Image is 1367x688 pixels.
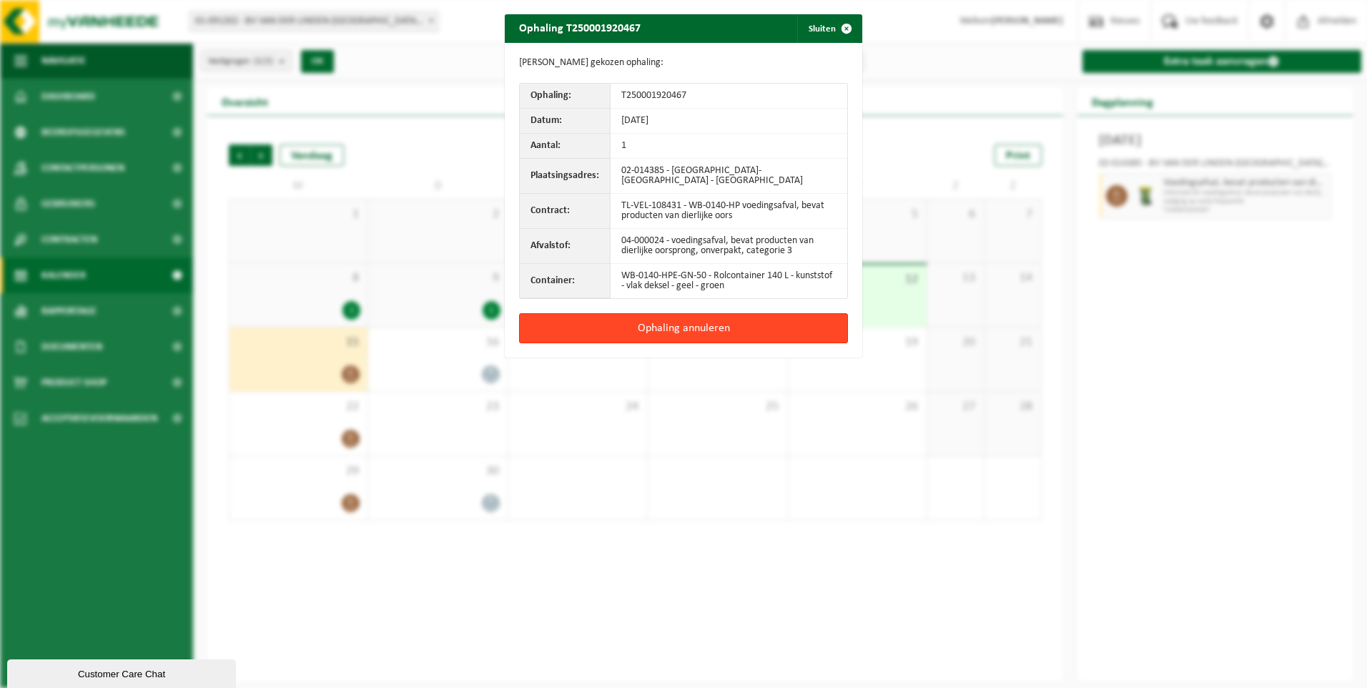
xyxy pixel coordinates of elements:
td: 04-000024 - voedingsafval, bevat producten van dierlijke oorsprong, onverpakt, categorie 3 [611,229,847,264]
td: 1 [611,134,847,159]
th: Contract: [520,194,611,229]
th: Ophaling: [520,84,611,109]
h2: Ophaling T250001920467 [505,14,655,41]
td: WB-0140-HPE-GN-50 - Rolcontainer 140 L - kunststof - vlak deksel - geel - groen [611,264,847,298]
td: [DATE] [611,109,847,134]
p: [PERSON_NAME] gekozen ophaling: [519,57,848,69]
td: 02-014385 - [GEOGRAPHIC_DATA]-[GEOGRAPHIC_DATA] - [GEOGRAPHIC_DATA] [611,159,847,194]
th: Container: [520,264,611,298]
th: Afvalstof: [520,229,611,264]
button: Sluiten [797,14,861,43]
td: T250001920467 [611,84,847,109]
iframe: chat widget [7,657,239,688]
th: Datum: [520,109,611,134]
button: Ophaling annuleren [519,313,848,343]
th: Aantal: [520,134,611,159]
th: Plaatsingsadres: [520,159,611,194]
td: TL-VEL-108431 - WB-0140-HP voedingsafval, bevat producten van dierlijke oors [611,194,847,229]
